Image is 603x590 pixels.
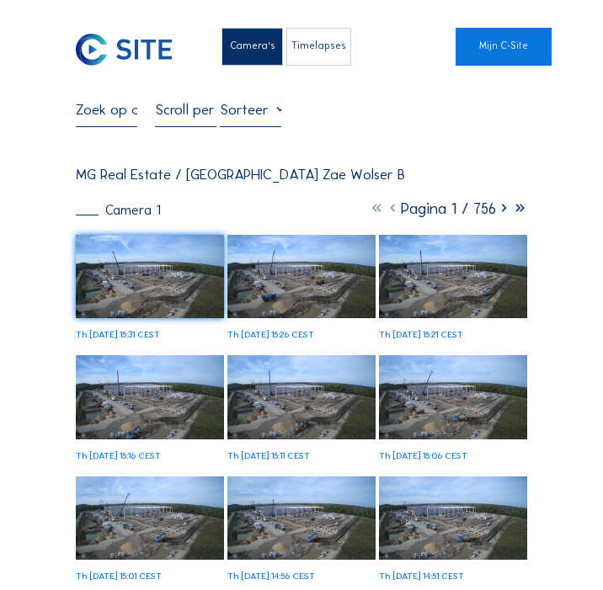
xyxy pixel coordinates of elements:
[76,204,162,217] div: Camera 1
[76,101,137,119] input: Zoek op datum 󰅀
[227,330,314,339] div: Th [DATE] 15:26 CEST
[76,167,405,182] div: MG Real Estate / [GEOGRAPHIC_DATA] Zae Wolser B
[379,355,528,439] img: image_53561194
[227,235,376,318] img: image_53561845
[379,235,528,318] img: image_53561633
[401,199,496,218] span: Pagina 1 / 756
[227,476,376,560] img: image_53560919
[76,330,160,339] div: Th [DATE] 15:31 CEST
[76,235,225,318] img: image_53561842
[286,28,351,66] div: Timelapses
[227,451,310,460] div: Th [DATE] 15:11 CEST
[221,28,283,66] div: Camera's
[379,451,467,460] div: Th [DATE] 15:06 CEST
[379,330,463,339] div: Th [DATE] 15:21 CEST
[379,476,528,560] img: image_53560804
[76,34,173,66] img: C-SITE Logo
[76,355,225,439] img: image_53561483
[456,28,552,66] a: Mijn C-Site
[76,571,162,581] div: Th [DATE] 15:01 CEST
[76,28,118,66] a: C-SITE Logo
[227,355,376,439] img: image_53561337
[379,571,464,581] div: Th [DATE] 14:51 CEST
[76,476,225,560] img: image_53561099
[227,571,315,581] div: Th [DATE] 14:56 CEST
[76,451,161,460] div: Th [DATE] 15:16 CEST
